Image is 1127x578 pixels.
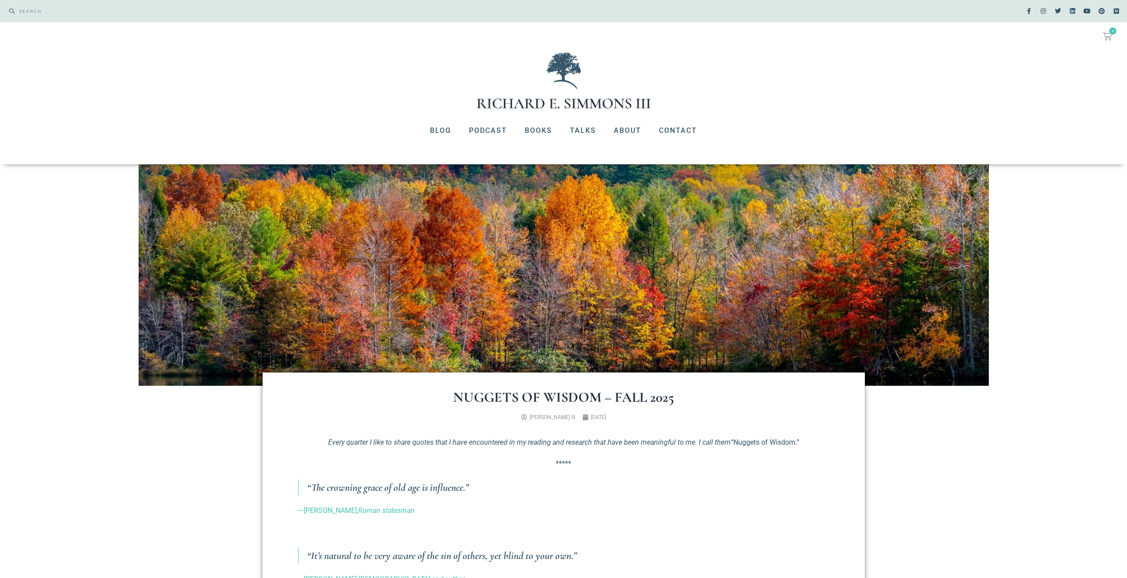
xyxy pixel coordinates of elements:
a: Talks [561,119,605,142]
time: [DATE] [591,414,606,420]
h1: Nuggets of Wisdom – Fall 2025 [298,390,829,404]
input: SEARCH [15,4,559,18]
p: “Nuggets of Wisdom.” [298,437,829,448]
span: 0 [1109,27,1116,35]
em: Roman statesman [358,506,414,515]
a: Books [516,119,561,142]
span: [PERSON_NAME] III [530,414,575,420]
h3: “It’s natural to be very aware of the sin of others, yet blind to your own.” [307,548,829,563]
h3: “The crowning grace of old age is influence.” [307,480,829,495]
a: 0 [1092,27,1123,46]
a: About [605,119,650,142]
img: jeffery-cullman-UldZJj4WSb8-unsplash [139,164,989,386]
a: Podcast [460,119,516,142]
em: Every quarter I like to share quotes that I have encountered in my reading and research that have... [328,438,731,446]
a: Contact [650,119,706,142]
a: Blog [421,119,460,142]
a: [DATE] [582,413,606,421]
a: —[PERSON_NAME],Roman statesman [298,506,414,515]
